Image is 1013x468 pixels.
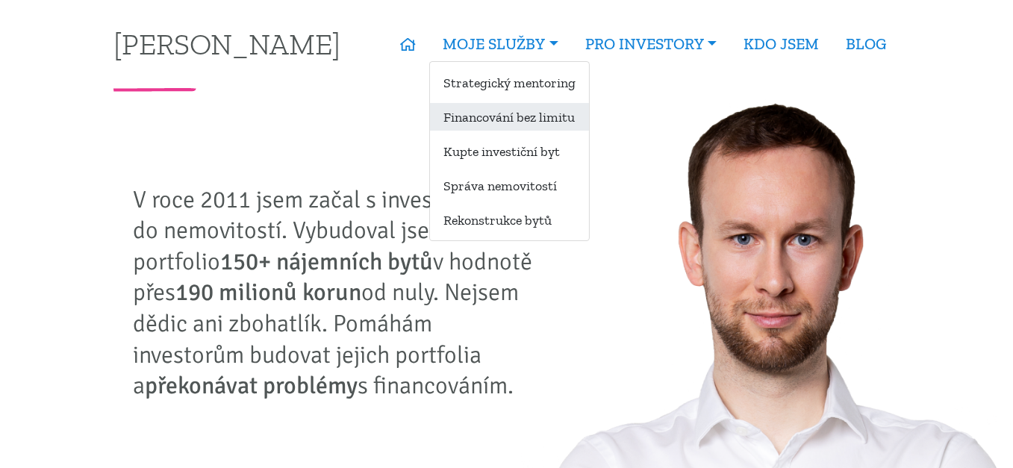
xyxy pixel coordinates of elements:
a: Správa nemovitostí [430,172,589,199]
a: MOJE SLUŽBY [429,27,571,61]
a: KDO JSEM [730,27,832,61]
a: [PERSON_NAME] [113,29,340,58]
a: Financování bez limitu [430,103,589,131]
a: PRO INVESTORY [572,27,730,61]
strong: překonávat problémy [146,371,358,400]
strong: 190 milionů korun [176,278,362,307]
a: BLOG [832,27,900,61]
p: V roce 2011 jsem začal s investicemi do nemovitostí. Vybudoval jsem portfolio v hodnotě přes od n... [134,184,544,402]
a: Kupte investiční byt [430,137,589,165]
strong: 150+ nájemních bytů [221,247,434,276]
a: Strategický mentoring [430,69,589,96]
a: Rekonstrukce bytů [430,206,589,234]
